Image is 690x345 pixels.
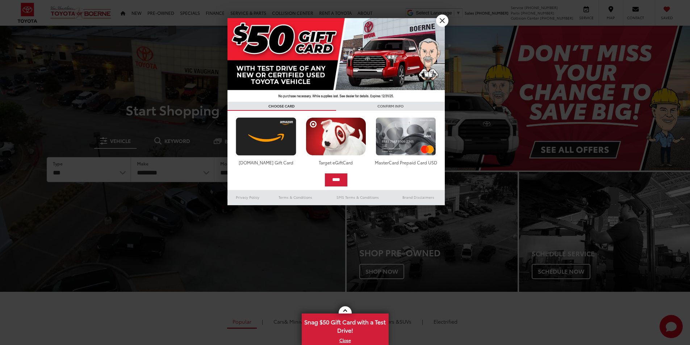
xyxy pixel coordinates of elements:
img: amazoncard.png [234,117,298,156]
div: Target eGiftCard [304,159,368,165]
div: MasterCard Prepaid Card USD [374,159,438,165]
a: SMS Terms & Conditions [323,193,392,202]
a: Brand Disclaimers [392,193,445,202]
div: [DOMAIN_NAME] Gift Card [234,159,298,165]
img: targetcard.png [304,117,368,156]
img: 42635_top_851395.jpg [227,18,445,102]
a: Terms & Conditions [268,193,323,202]
h3: CONFIRM INFO [336,102,445,111]
img: mastercard.png [374,117,438,156]
h3: CHOOSE CARD [227,102,336,111]
a: Privacy Policy [227,193,268,202]
span: Snag $50 Gift Card with a Test Drive! [302,314,388,336]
